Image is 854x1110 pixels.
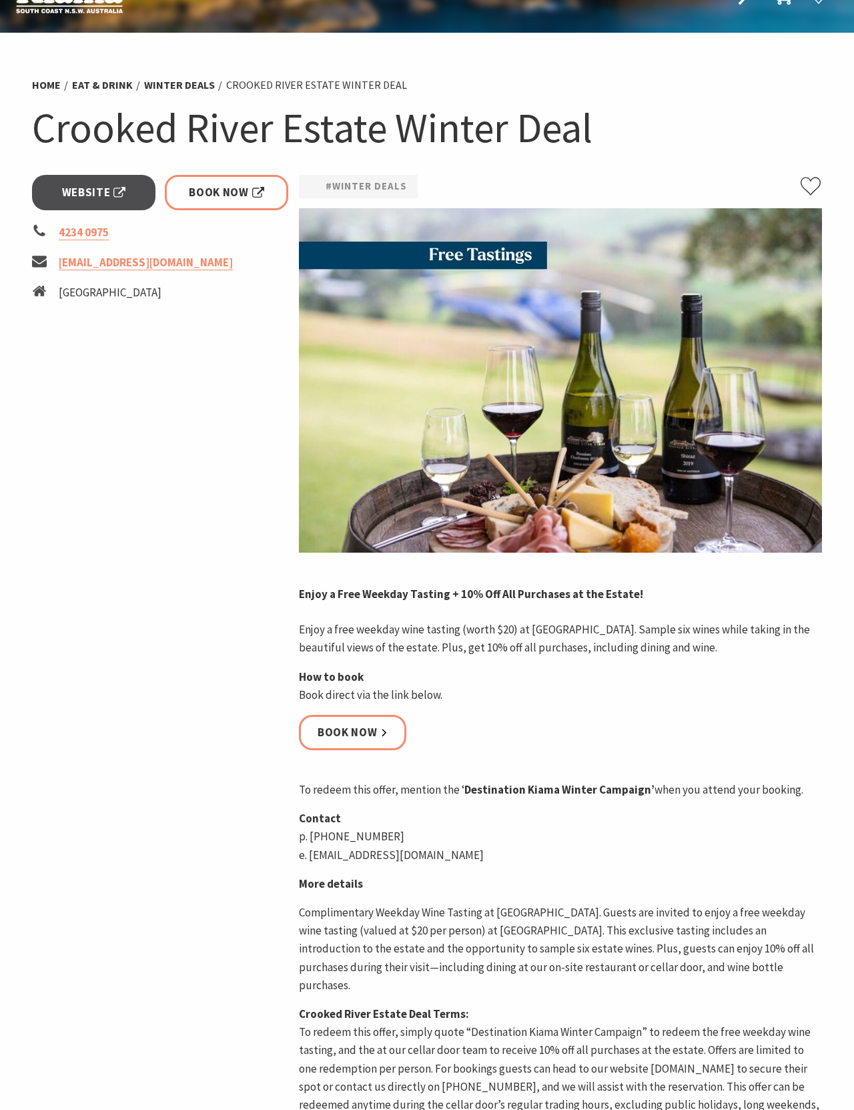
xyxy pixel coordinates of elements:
a: Website [32,175,155,210]
a: Winter Deals [144,78,215,92]
li: [GEOGRAPHIC_DATA] [59,284,161,302]
a: Eat & Drink [72,78,133,92]
p: p. [PHONE_NUMBER] e. [EMAIL_ADDRESS][DOMAIN_NAME] [299,810,822,864]
a: 4234 0975 [59,225,109,240]
a: Home [32,78,61,92]
strong: Destination Kiama Winter Campaign’ [464,782,655,797]
a: Book Now [165,175,288,210]
h1: Crooked River Estate Winter Deal [32,101,822,155]
span: Website [62,184,126,202]
p: Enjoy a free weekday wine tasting (worth $20) at [GEOGRAPHIC_DATA]. Sample six wines while taking... [299,621,822,657]
strong: How to book [299,669,364,684]
span: Book Now [189,184,264,202]
li: Crooked River Estate Winter Deal [226,77,407,94]
p: Complimentary Weekday Wine Tasting at [GEOGRAPHIC_DATA]. Guests are invited to enjoy a free weekd... [299,904,822,995]
a: Book now [299,715,406,750]
strong: Enjoy a Free Weekday Tasting + 10% Off All Purchases at the Estate! [299,587,643,601]
a: #Winter Deals [326,178,407,195]
p: Book direct via the link below. [299,668,822,704]
strong: More details [299,876,363,891]
a: [EMAIL_ADDRESS][DOMAIN_NAME] [59,255,233,270]
strong: Contact [299,811,341,826]
strong: Crooked River Estate Deal Terms: [299,1007,469,1021]
p: To redeem this offer, mention the ‘ when you attend your booking. [299,781,822,799]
